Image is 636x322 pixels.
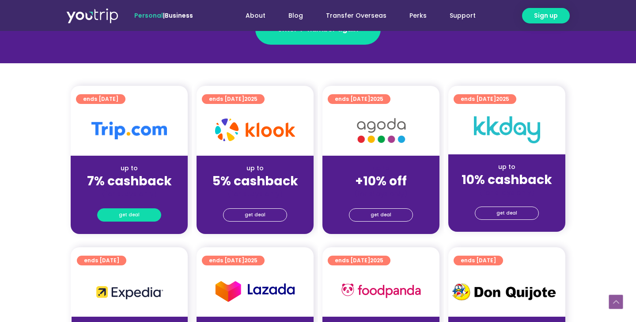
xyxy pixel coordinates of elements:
span: ends [DATE] [209,256,257,265]
div: up to [455,162,558,172]
a: ends [DATE]2025 [202,256,265,265]
span: ends [DATE] [335,256,383,265]
a: ends [DATE]2025 [328,256,390,265]
span: ends [DATE] [84,256,119,265]
div: (for stays only) [455,188,558,197]
a: get deal [97,208,161,222]
div: (for stays only) [329,189,432,199]
a: Business [165,11,193,20]
a: Blog [277,8,314,24]
div: up to [78,164,181,173]
a: get deal [349,208,413,222]
span: 2025 [370,257,383,264]
div: (for stays only) [78,189,181,199]
span: get deal [245,209,265,221]
nav: Menu [217,8,487,24]
a: ends [DATE] [77,256,126,265]
a: About [234,8,277,24]
span: 2025 [244,257,257,264]
a: get deal [475,207,539,220]
a: Sign up [522,8,570,23]
span: ends [DATE] [461,256,496,265]
span: 2025 [496,95,509,103]
div: up to [204,164,307,173]
span: Sign up [534,11,558,20]
a: ends [DATE]2025 [202,94,265,104]
span: | [134,11,193,20]
strong: 7% cashback [87,172,172,190]
a: Support [438,8,487,24]
span: ends [DATE] [461,94,509,104]
span: ends [DATE] [83,94,118,104]
span: ends [DATE] [209,94,257,104]
span: get deal [371,209,391,221]
a: ends [DATE] [76,94,125,104]
a: Perks [398,8,438,24]
strong: 10% cashback [462,171,552,188]
a: ends [DATE] [454,256,503,265]
div: (for stays only) [204,189,307,199]
a: ends [DATE]2025 [328,94,390,104]
span: up to [373,164,389,172]
span: get deal [119,209,140,221]
strong: +10% off [355,172,407,190]
a: get deal [223,208,287,222]
span: Personal [134,11,163,20]
span: ends [DATE] [335,94,383,104]
span: 2025 [370,95,383,103]
a: Transfer Overseas [314,8,398,24]
a: ends [DATE]2025 [454,94,516,104]
span: 2025 [244,95,257,103]
span: get deal [496,207,517,219]
strong: 5% cashback [212,172,298,190]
